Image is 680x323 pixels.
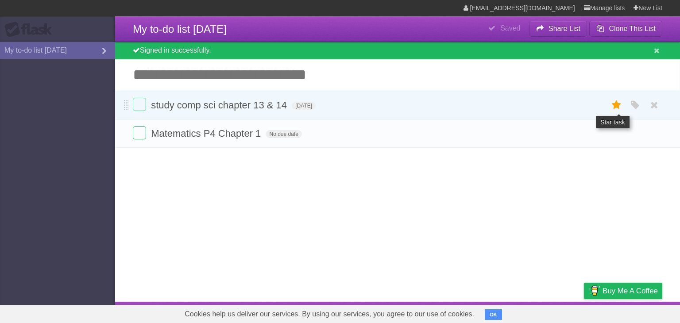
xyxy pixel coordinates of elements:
button: OK [485,309,502,320]
span: Cookies help us deliver our services. By using our services, you agree to our use of cookies. [176,305,483,323]
a: Privacy [572,304,595,321]
b: Share List [549,25,580,32]
button: Share List [529,21,587,37]
a: About [466,304,485,321]
a: Terms [542,304,562,321]
span: study comp sci chapter 13 & 14 [151,100,289,111]
span: [DATE] [292,102,316,110]
b: Clone This List [609,25,656,32]
a: Developers [495,304,531,321]
span: Matematics P4 Chapter 1 [151,128,263,139]
label: Star task [608,98,625,112]
label: Done [133,98,146,111]
a: Buy me a coffee [584,283,662,299]
span: No due date [266,130,301,138]
div: Signed in successfully. [115,42,680,59]
b: Saved [500,24,520,32]
span: My to-do list [DATE] [133,23,227,35]
div: Flask [4,22,58,38]
label: Done [133,126,146,139]
a: Suggest a feature [607,304,662,321]
span: Buy me a coffee [603,283,658,299]
img: Buy me a coffee [588,283,600,298]
button: Clone This List [589,21,662,37]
